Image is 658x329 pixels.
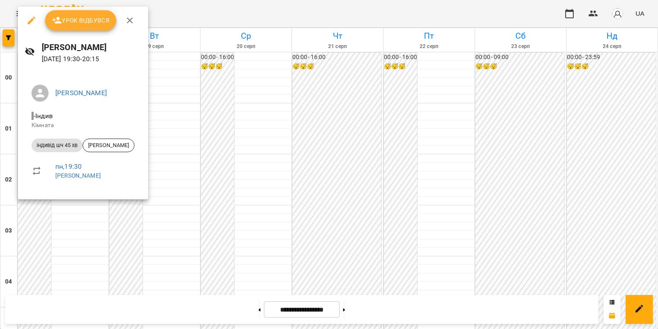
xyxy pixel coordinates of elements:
[42,41,141,54] h6: [PERSON_NAME]
[55,89,107,97] a: [PERSON_NAME]
[83,142,134,149] span: [PERSON_NAME]
[55,172,101,179] a: [PERSON_NAME]
[42,54,141,64] p: [DATE] 19:30 - 20:15
[83,139,134,152] div: [PERSON_NAME]
[31,121,134,130] p: Кімната
[31,142,83,149] span: індивід шч 45 хв
[55,162,82,170] a: пн , 19:30
[52,15,110,26] span: Урок відбувся
[45,10,117,31] button: Урок відбувся
[31,112,54,120] span: - Індив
